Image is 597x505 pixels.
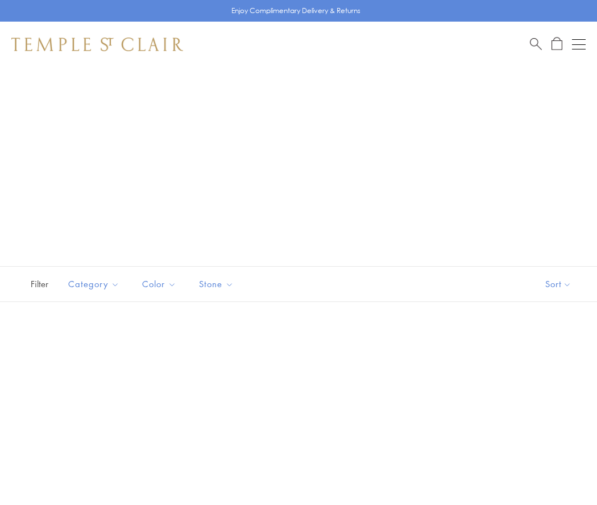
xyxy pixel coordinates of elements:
[190,271,242,297] button: Stone
[572,38,586,51] button: Open navigation
[136,277,185,291] span: Color
[530,37,542,51] a: Search
[11,38,183,51] img: Temple St. Clair
[134,271,185,297] button: Color
[193,277,242,291] span: Stone
[63,277,128,291] span: Category
[60,271,128,297] button: Category
[231,5,360,16] p: Enjoy Complimentary Delivery & Returns
[552,37,562,51] a: Open Shopping Bag
[520,267,597,301] button: Show sort by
